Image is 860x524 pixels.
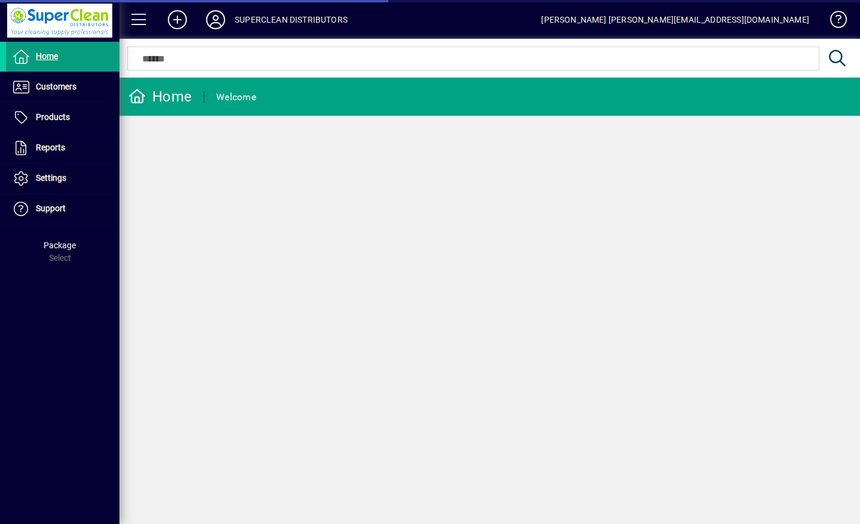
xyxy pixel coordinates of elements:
[196,9,235,30] button: Profile
[44,241,76,250] span: Package
[6,194,119,224] a: Support
[36,112,70,122] span: Products
[36,173,66,183] span: Settings
[6,133,119,163] a: Reports
[36,143,65,152] span: Reports
[6,72,119,102] a: Customers
[36,51,58,61] span: Home
[128,87,192,106] div: Home
[36,82,76,91] span: Customers
[541,10,809,29] div: [PERSON_NAME] [PERSON_NAME][EMAIL_ADDRESS][DOMAIN_NAME]
[6,164,119,193] a: Settings
[235,10,348,29] div: SUPERCLEAN DISTRIBUTORS
[158,9,196,30] button: Add
[36,204,66,213] span: Support
[216,88,256,107] div: Welcome
[821,2,845,41] a: Knowledge Base
[6,103,119,132] a: Products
